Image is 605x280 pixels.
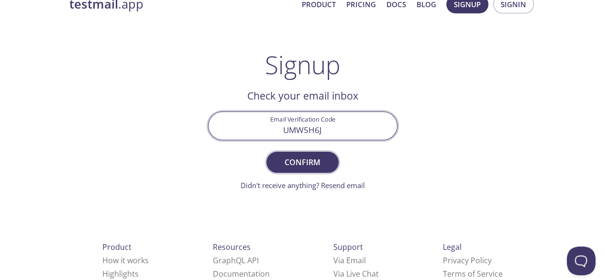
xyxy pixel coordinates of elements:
span: Support [333,242,363,252]
span: Product [102,242,132,252]
iframe: Help Scout Beacon - Open [567,246,595,275]
a: Highlights [102,269,139,279]
button: Confirm [266,152,338,173]
a: GraphQL API [213,255,259,266]
span: Legal [443,242,462,252]
span: Confirm [277,156,328,169]
h1: Signup [265,50,341,79]
a: Via Email [333,255,366,266]
a: Terms of Service [443,269,503,279]
a: How it works [102,255,149,266]
a: Didn't receive anything? Resend email [241,180,365,190]
span: Resources [213,242,251,252]
a: Documentation [213,269,270,279]
a: Via Live Chat [333,269,379,279]
h2: Check your email inbox [208,88,397,104]
a: Privacy Policy [443,255,492,266]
